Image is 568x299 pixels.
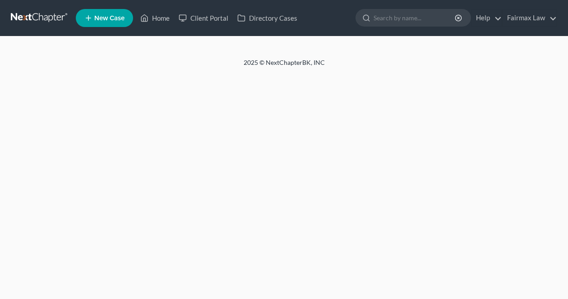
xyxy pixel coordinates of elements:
[471,10,502,26] a: Help
[233,10,302,26] a: Directory Cases
[374,9,456,26] input: Search by name...
[503,10,557,26] a: Fairmax Law
[27,58,541,74] div: 2025 © NextChapterBK, INC
[94,15,125,22] span: New Case
[136,10,174,26] a: Home
[174,10,233,26] a: Client Portal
